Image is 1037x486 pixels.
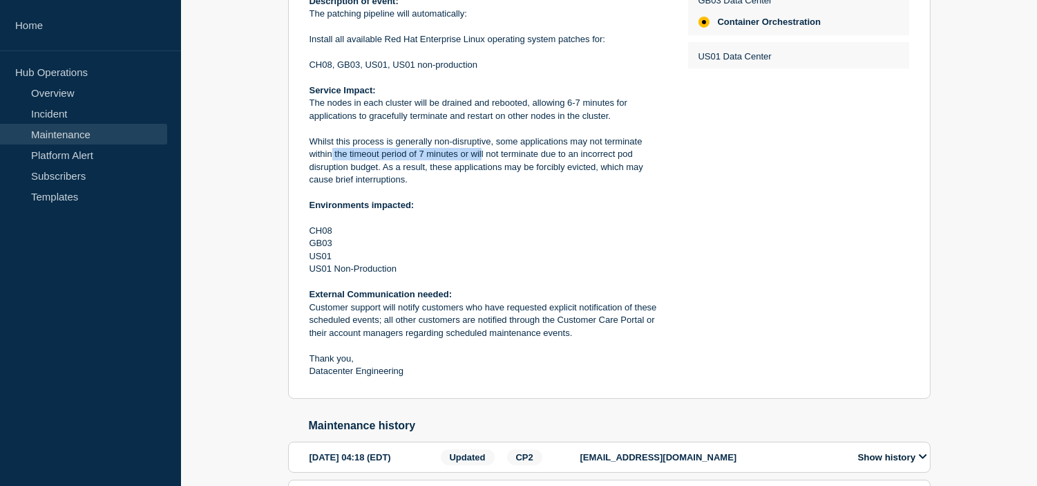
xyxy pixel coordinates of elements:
strong: Service Impact: [310,85,376,95]
button: Show history [854,451,931,463]
p: US01 Data Center [698,51,821,62]
div: [DATE] 04:18 (EDT) [310,449,437,465]
p: CH08, GB03, US01, US01 non-production [310,59,666,71]
h2: Maintenance history [309,420,931,432]
p: GB03 [310,237,666,250]
p: Datacenter Engineering [310,365,666,377]
p: Install all available Red Hat Enterprise Linux operating system patches for: [310,33,666,46]
span: CP2 [507,449,542,465]
strong: External Communication needed: [310,289,453,299]
strong: Environments impacted: [310,200,415,210]
p: The patching pipeline will automatically: [310,8,666,20]
p: US01 Non-Production [310,263,666,275]
p: Whilst this process is generally non-disruptive, some applications may not terminate within the t... [310,135,666,187]
p: [EMAIL_ADDRESS][DOMAIN_NAME] [580,452,843,462]
p: US01 [310,250,666,263]
p: Customer support will notify customers who have requested explicit notification of these schedule... [310,301,666,339]
p: The nodes in each cluster will be drained and rebooted, allowing 6-7 minutes for applications to ... [310,97,666,122]
p: Thank you, [310,353,666,365]
span: Updated [441,449,495,465]
p: CH08 [310,225,666,237]
div: affected [698,17,710,28]
span: Container Orchestration [718,17,821,28]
